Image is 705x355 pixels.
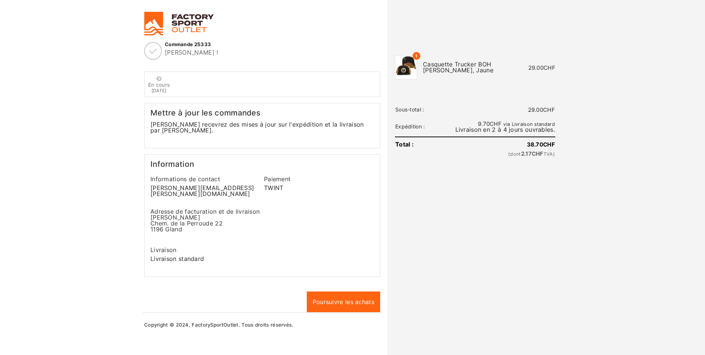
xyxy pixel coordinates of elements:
[150,121,374,133] p: [PERSON_NAME] recevrez des mises à jour sur l'expédition et la livraison par [PERSON_NAME].
[423,61,522,73] div: Casquette Trucker BOH [PERSON_NAME], Jaune
[528,106,555,113] span: 29.00
[150,161,374,168] h3: Information
[413,52,420,60] span: 1
[144,323,380,327] p: Copyright © 2024, FactorySportOutlet. Tous droits réservés.
[150,176,260,182] h6: Informations de contact
[449,127,555,132] div: Livraison en 2 à 4 jours ouvrables.
[148,82,170,88] span: En cours
[543,106,555,113] span: CHF
[150,109,374,117] h3: Mettre à jour les commandes
[503,121,555,127] small: via Livraison standard
[449,151,555,157] small: (dont TVA)
[543,64,555,71] span: CHF
[490,120,501,127] span: CHF
[395,124,448,130] th: Expédition :
[307,292,380,312] a: Poursuivre les achats
[144,49,380,55] h4: [PERSON_NAME] !
[395,141,448,148] th: Total :
[543,141,555,148] span: CHF
[150,247,260,253] h6: Livraison
[150,185,260,197] p: [PERSON_NAME][EMAIL_ADDRESS][PERSON_NAME][DOMAIN_NAME]
[150,214,260,232] address: [PERSON_NAME] Chem. de la Perroude 22 1196 Gland
[478,120,501,127] span: 9.70
[150,208,260,232] h6: Adresse de facturation et de livraison
[395,107,448,113] th: Sous-total :
[264,176,374,182] h6: Paiement
[532,150,543,157] span: CHF
[150,256,260,262] p: Livraison standard
[148,87,170,93] span: [DATE]
[528,64,555,71] span: 29.00
[527,141,555,148] span: 38.70
[264,185,374,191] p: TWINT
[144,42,380,47] h5: Commande 25333
[521,150,543,157] span: 2.17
